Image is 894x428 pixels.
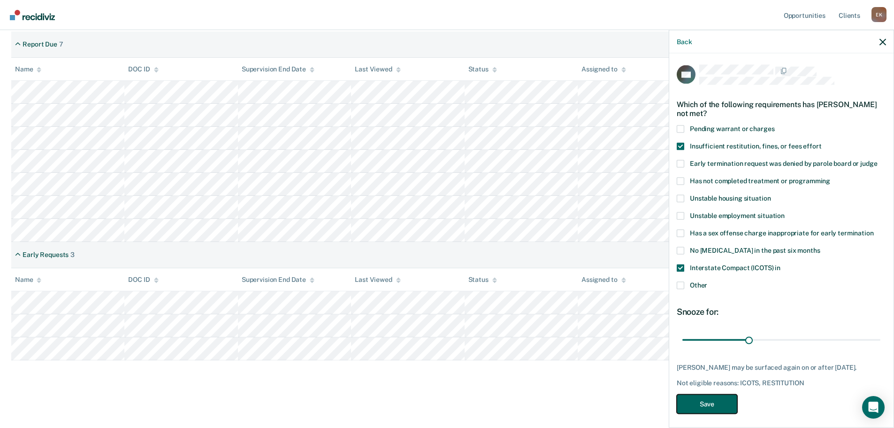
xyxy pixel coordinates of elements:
div: Last Viewed [355,65,400,73]
div: 3 [70,251,75,259]
span: Early termination request was denied by parole board or judge [690,159,877,167]
div: Snooze for: [677,306,886,317]
div: Early Requests [23,251,69,259]
div: Report Due [23,40,57,48]
span: No [MEDICAL_DATA] in the past six months [690,246,820,254]
span: Unstable housing situation [690,194,771,202]
div: Supervision End Date [242,65,314,73]
button: Profile dropdown button [871,7,886,22]
span: Unstable employment situation [690,211,785,219]
div: DOC ID [128,65,158,73]
div: [PERSON_NAME] may be surfaced again on or after [DATE]. [677,363,886,371]
span: Pending warrant or charges [690,125,774,132]
div: Name [15,65,41,73]
div: Name [15,276,41,284]
div: Assigned to [581,65,626,73]
div: Supervision End Date [242,276,314,284]
button: Save [677,394,737,413]
div: Status [468,65,497,73]
div: Which of the following requirements has [PERSON_NAME] not met? [677,92,886,125]
div: DOC ID [128,276,158,284]
div: Open Intercom Messenger [862,396,885,419]
span: Has not completed treatment or programming [690,177,830,184]
span: Has a sex offense charge inappropriate for early termination [690,229,874,236]
div: E K [871,7,886,22]
div: Last Viewed [355,276,400,284]
div: 7 [59,40,63,48]
button: Back [677,38,692,46]
div: Not eligible reasons: ICOTS, RESTITUTION [677,379,886,387]
div: Status [468,276,497,284]
span: Insufficient restitution, fines, or fees effort [690,142,821,149]
span: Other [690,281,707,288]
div: Assigned to [581,276,626,284]
span: Interstate Compact (ICOTS) in [690,264,780,271]
img: Recidiviz [10,10,55,20]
